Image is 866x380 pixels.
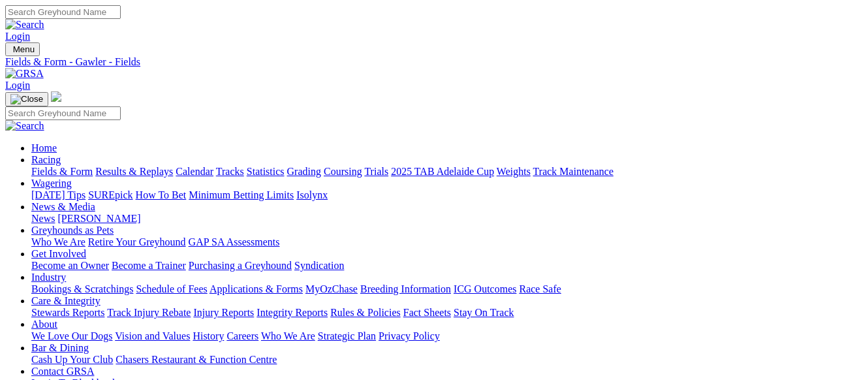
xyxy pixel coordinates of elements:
a: Login [5,80,30,91]
a: MyOzChase [305,283,358,294]
a: [PERSON_NAME] [57,213,140,224]
a: Fact Sheets [403,307,451,318]
a: Stewards Reports [31,307,104,318]
img: logo-grsa-white.png [51,91,61,102]
a: Who We Are [31,236,85,247]
a: Trials [364,166,388,177]
a: Cash Up Your Club [31,354,113,365]
a: Home [31,142,57,153]
a: Wagering [31,178,72,189]
div: Get Involved [31,260,861,272]
a: Weights [497,166,531,177]
button: Toggle navigation [5,42,40,56]
a: Track Injury Rebate [107,307,191,318]
a: Industry [31,272,66,283]
a: Who We Are [261,330,315,341]
a: Schedule of Fees [136,283,207,294]
a: Fields & Form - Gawler - Fields [5,56,861,68]
a: Vision and Values [115,330,190,341]
a: Stay On Track [454,307,514,318]
a: Care & Integrity [31,295,101,306]
a: How To Bet [136,189,187,200]
a: Isolynx [296,189,328,200]
a: Tracks [216,166,244,177]
div: Greyhounds as Pets [31,236,861,248]
input: Search [5,5,121,19]
img: GRSA [5,68,44,80]
a: GAP SA Assessments [189,236,280,247]
a: SUREpick [88,189,132,200]
a: Coursing [324,166,362,177]
a: Calendar [176,166,213,177]
a: Contact GRSA [31,366,94,377]
img: Search [5,120,44,132]
button: Toggle navigation [5,92,48,106]
span: Menu [13,44,35,54]
a: Fields & Form [31,166,93,177]
a: History [193,330,224,341]
a: Race Safe [519,283,561,294]
a: News [31,213,55,224]
a: News & Media [31,201,95,212]
a: Login [5,31,30,42]
a: Become an Owner [31,260,109,271]
img: Close [10,94,43,104]
input: Search [5,106,121,120]
a: About [31,319,57,330]
a: Retire Your Greyhound [88,236,186,247]
a: [DATE] Tips [31,189,85,200]
a: Integrity Reports [256,307,328,318]
a: ICG Outcomes [454,283,516,294]
a: Careers [226,330,258,341]
div: Industry [31,283,861,295]
div: Bar & Dining [31,354,861,366]
a: Syndication [294,260,344,271]
div: Care & Integrity [31,307,861,319]
a: Grading [287,166,321,177]
a: Greyhounds as Pets [31,225,114,236]
a: Results & Replays [95,166,173,177]
a: 2025 TAB Adelaide Cup [391,166,494,177]
a: Become a Trainer [112,260,186,271]
a: Track Maintenance [533,166,613,177]
a: Minimum Betting Limits [189,189,294,200]
a: Injury Reports [193,307,254,318]
a: Applications & Forms [209,283,303,294]
a: Get Involved [31,248,86,259]
a: Privacy Policy [379,330,440,341]
a: We Love Our Dogs [31,330,112,341]
a: Bar & Dining [31,342,89,353]
div: Wagering [31,189,861,201]
a: Chasers Restaurant & Function Centre [116,354,277,365]
a: Statistics [247,166,285,177]
a: Rules & Policies [330,307,401,318]
div: News & Media [31,213,861,225]
div: About [31,330,861,342]
a: Bookings & Scratchings [31,283,133,294]
a: Strategic Plan [318,330,376,341]
div: Racing [31,166,861,178]
a: Racing [31,154,61,165]
a: Breeding Information [360,283,451,294]
img: Search [5,19,44,31]
a: Purchasing a Greyhound [189,260,292,271]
